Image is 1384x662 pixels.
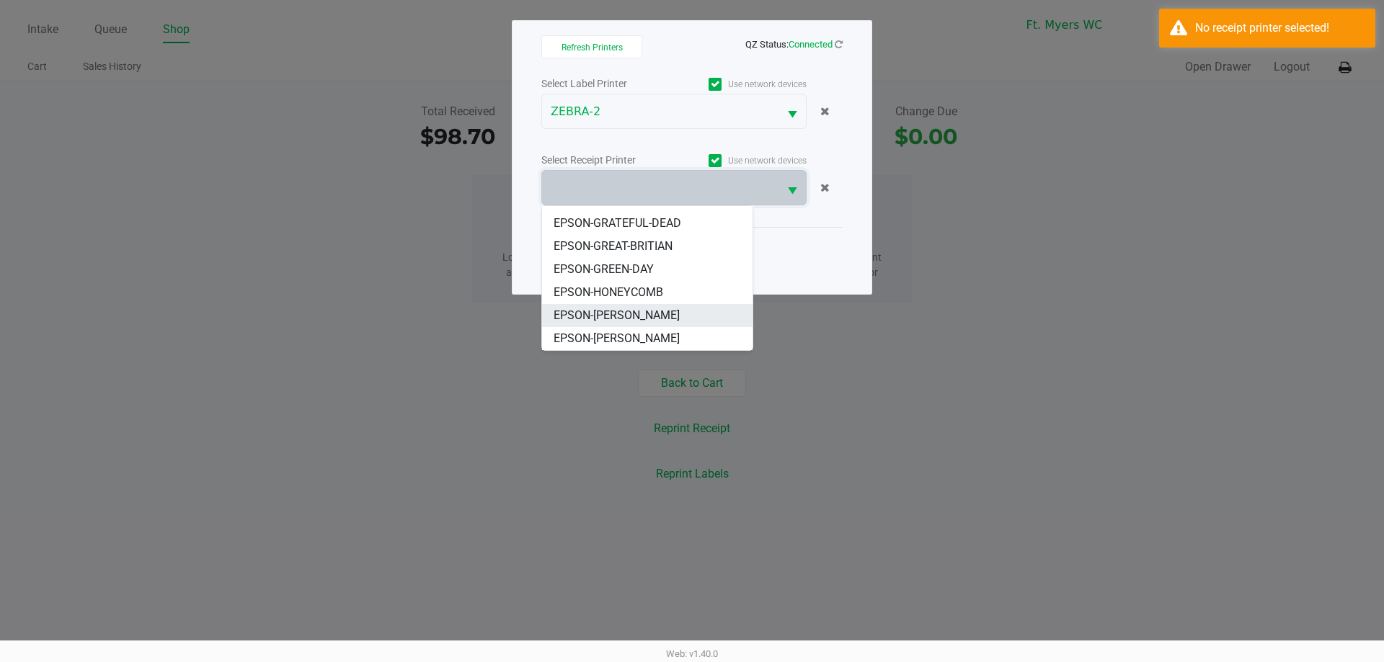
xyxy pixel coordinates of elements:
span: EPSON-GREAT-BRITIAN [554,238,673,255]
div: No receipt printer selected! [1195,19,1365,37]
div: Select Label Printer [541,76,674,91]
button: Select [778,171,806,205]
span: QZ Status: [745,39,843,50]
span: Web: v1.40.0 [666,648,718,659]
span: ZEBRA-2 [551,103,770,120]
span: EPSON-[PERSON_NAME] [554,330,680,347]
div: Select Receipt Printer [541,153,674,168]
label: Use network devices [674,154,807,167]
span: EPSON-HONEYCOMB [554,284,663,301]
button: Refresh Printers [541,35,642,58]
label: Use network devices [674,78,807,91]
span: EPSON-GREEN-DAY [554,261,654,278]
span: EPSON-[PERSON_NAME] [554,307,680,324]
button: Select [778,94,806,128]
span: Connected [789,39,833,50]
span: EPSON-GRATEFUL-DEAD [554,215,681,232]
span: Refresh Printers [562,43,623,53]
